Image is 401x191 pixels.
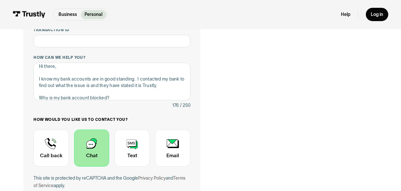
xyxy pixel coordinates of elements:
div: 176 [172,102,179,109]
img: Trustly Logo [13,11,45,18]
a: Business [55,10,81,19]
p: Business [58,11,77,18]
label: Transaction ID [33,27,190,32]
label: How would you like us to contact you? [33,117,190,122]
a: Terms of Service [33,176,186,188]
p: Personal [84,11,102,18]
div: Log in [371,12,383,18]
div: This site is protected by reCAPTCHA and the Google and apply. [33,174,190,190]
a: Personal [81,10,106,19]
a: Help [341,12,350,18]
a: Privacy Policy [138,176,166,181]
div: / 250 [180,102,190,109]
label: How can we help you? [33,55,190,60]
a: Log in [366,8,388,21]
